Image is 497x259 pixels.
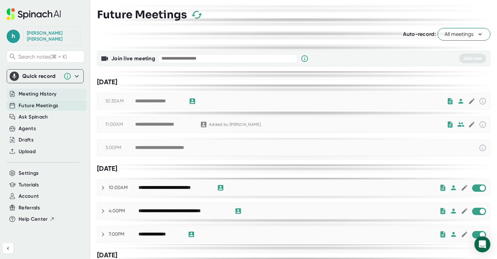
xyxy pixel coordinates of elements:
[479,97,487,105] svg: This event has already passed
[97,164,490,173] div: [DATE]
[403,31,436,37] span: Auto-record:
[19,215,55,223] button: Help Center
[109,185,139,191] div: 10:00AM
[445,30,483,38] span: All meetings
[109,208,139,214] div: 4:00PM
[438,28,490,41] button: All meetings
[209,122,261,127] div: Added by [PERSON_NAME],
[463,56,482,61] span: Join now
[105,122,135,128] div: 11:00AM
[27,30,77,42] div: Harry Zhang
[3,243,13,254] button: Collapse sidebar
[18,54,82,60] span: Search notes (⌘ + K)
[19,204,40,212] button: Referrals
[109,231,139,237] div: 7:00PM
[479,121,487,129] svg: This event has already passed
[19,90,56,98] button: Meeting History
[19,125,36,132] button: Agents
[22,73,60,80] div: Quick record
[19,192,39,200] button: Account
[10,70,81,83] div: Quick record
[97,8,187,21] h3: Future Meetings
[97,78,490,86] div: [DATE]
[459,54,486,63] button: Join now
[7,30,20,43] span: h
[19,113,48,121] button: Ask Spinach
[19,181,39,189] button: Tutorials
[19,102,58,110] button: Future Meetings
[19,148,36,155] button: Upload
[111,55,155,62] b: Join live meeting
[479,144,487,152] svg: This event has already passed
[19,215,48,223] span: Help Center
[105,145,135,151] div: 3:00PM
[19,169,39,177] button: Settings
[105,98,135,104] div: 10:30AM
[474,236,490,252] div: Open Intercom Messenger
[19,136,34,144] button: Drafts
